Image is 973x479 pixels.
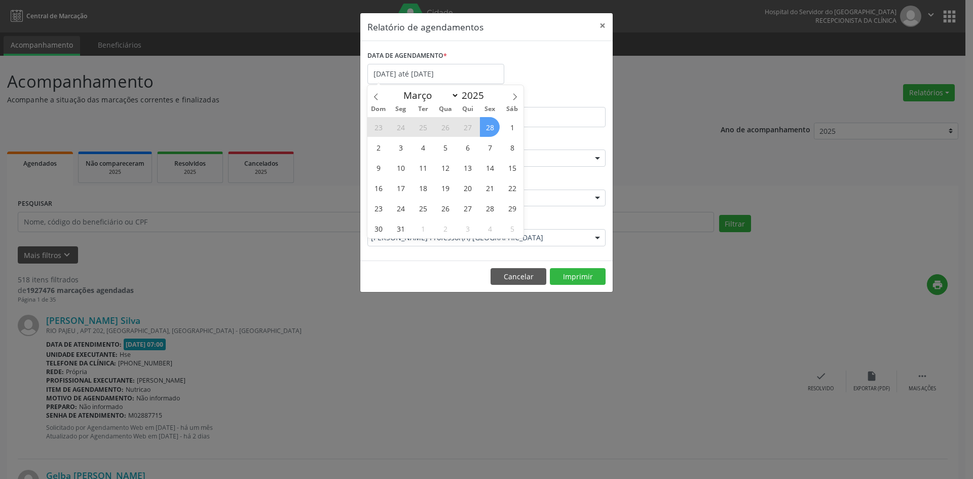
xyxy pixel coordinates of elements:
span: Março 21, 2025 [480,178,500,198]
span: Março 3, 2025 [391,137,410,157]
span: Qua [434,106,457,113]
button: Cancelar [491,268,546,285]
input: Selecione uma data ou intervalo [367,64,504,84]
span: Seg [390,106,412,113]
span: Março 5, 2025 [435,137,455,157]
label: DATA DE AGENDAMENTO [367,48,447,64]
span: Março 29, 2025 [502,198,522,218]
span: Março 18, 2025 [413,178,433,198]
span: Fevereiro 26, 2025 [435,117,455,137]
span: Março 30, 2025 [368,218,388,238]
span: Março 23, 2025 [368,198,388,218]
span: Março 1, 2025 [502,117,522,137]
span: Qui [457,106,479,113]
span: Fevereiro 23, 2025 [368,117,388,137]
span: Março 17, 2025 [391,178,410,198]
span: Março 22, 2025 [502,178,522,198]
input: Selecione o horário final [489,107,606,127]
span: Março 13, 2025 [458,158,477,177]
span: Março 12, 2025 [435,158,455,177]
span: Março 7, 2025 [480,137,500,157]
span: Março 24, 2025 [391,198,410,218]
span: Março 19, 2025 [435,178,455,198]
span: Março 2, 2025 [368,137,388,157]
button: Close [592,13,613,38]
span: Fevereiro 28, 2025 [480,117,500,137]
button: Imprimir [550,268,606,285]
span: Março 31, 2025 [391,218,410,238]
span: Março 28, 2025 [480,198,500,218]
span: Março 15, 2025 [502,158,522,177]
span: Março 27, 2025 [458,198,477,218]
span: Março 8, 2025 [502,137,522,157]
span: Março 11, 2025 [413,158,433,177]
span: Março 14, 2025 [480,158,500,177]
span: Abril 5, 2025 [502,218,522,238]
span: Março 26, 2025 [435,198,455,218]
span: Março 6, 2025 [458,137,477,157]
span: Março 4, 2025 [413,137,433,157]
select: Month [398,88,459,102]
span: Ter [412,106,434,113]
h5: Relatório de agendamentos [367,20,483,33]
span: Fevereiro 27, 2025 [458,117,477,137]
span: Abril 4, 2025 [480,218,500,238]
span: Abril 2, 2025 [435,218,455,238]
span: Março 20, 2025 [458,178,477,198]
span: Março 16, 2025 [368,178,388,198]
span: Abril 3, 2025 [458,218,477,238]
span: Fevereiro 25, 2025 [413,117,433,137]
span: Março 10, 2025 [391,158,410,177]
span: Fevereiro 24, 2025 [391,117,410,137]
span: Março 25, 2025 [413,198,433,218]
span: Sáb [501,106,523,113]
span: Sex [479,106,501,113]
span: Dom [367,106,390,113]
span: Março 9, 2025 [368,158,388,177]
label: ATÉ [489,91,606,107]
input: Year [459,89,493,102]
span: Abril 1, 2025 [413,218,433,238]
